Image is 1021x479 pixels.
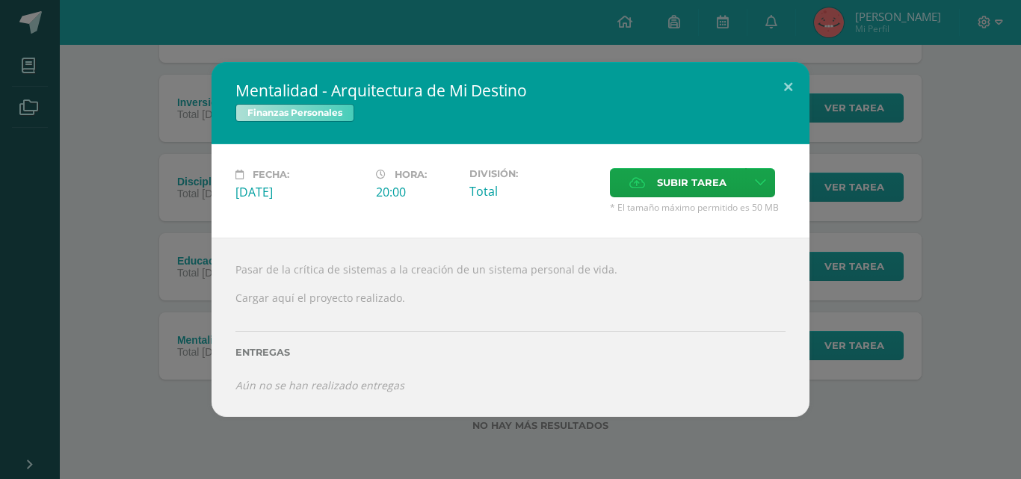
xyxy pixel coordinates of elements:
span: Subir tarea [657,169,727,197]
i: Aún no se han realizado entregas [235,378,404,392]
span: Finanzas Personales [235,104,354,122]
span: Hora: [395,169,427,180]
span: * El tamaño máximo permitido es 50 MB [610,201,786,214]
button: Close (Esc) [767,62,809,113]
label: Entregas [235,347,786,358]
h2: Mentalidad - Arquitectura de Mi Destino [235,80,786,101]
div: Total [469,183,598,200]
div: Pasar de la crítica de sistemas a la creación de un sistema personal de vida. Cargar aquí el proy... [212,238,809,417]
label: División: [469,168,598,179]
span: Fecha: [253,169,289,180]
div: [DATE] [235,184,364,200]
div: 20:00 [376,184,457,200]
